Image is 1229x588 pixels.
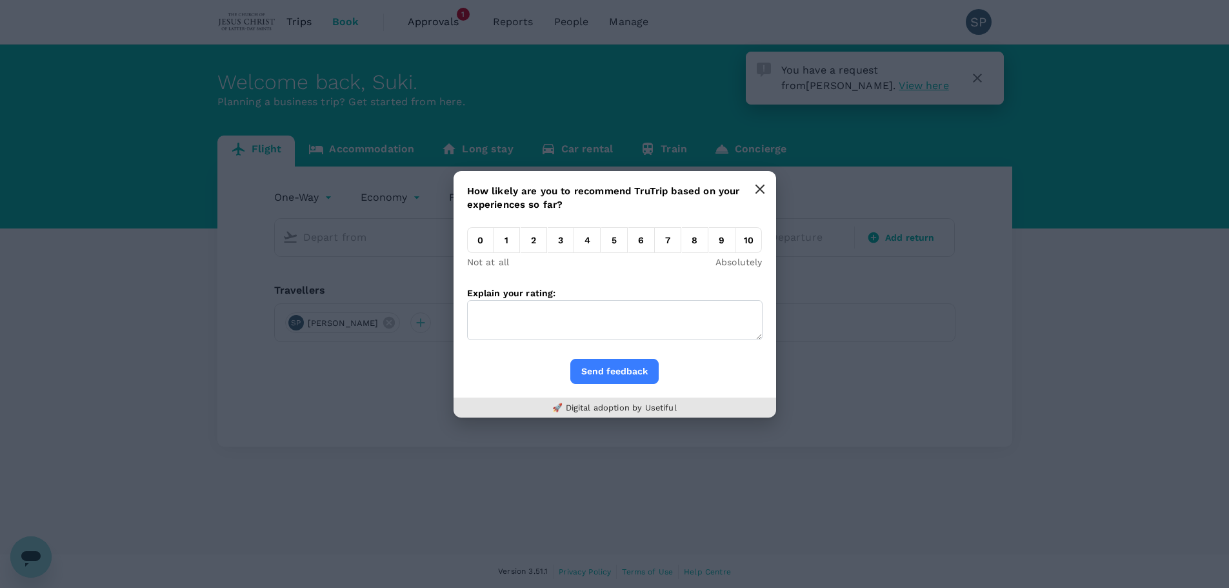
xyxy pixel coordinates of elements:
em: 0 [467,227,494,253]
span: How likely are you to recommend TruTrip based on your experiences so far? [467,185,740,210]
em: 5 [601,227,628,253]
em: 9 [709,227,735,253]
em: 2 [521,227,547,253]
em: 8 [682,227,708,253]
a: 🚀 Digital adoption by Usetiful [552,403,677,412]
label: Explain your rating: [467,288,556,298]
p: Absolutely [715,256,763,269]
em: 4 [574,227,601,253]
em: 10 [735,227,762,253]
button: Send feedback [570,359,659,384]
em: 1 [494,227,520,253]
p: Not at all [467,256,510,269]
em: 7 [655,227,681,253]
em: 3 [548,227,574,253]
em: 6 [628,227,655,253]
